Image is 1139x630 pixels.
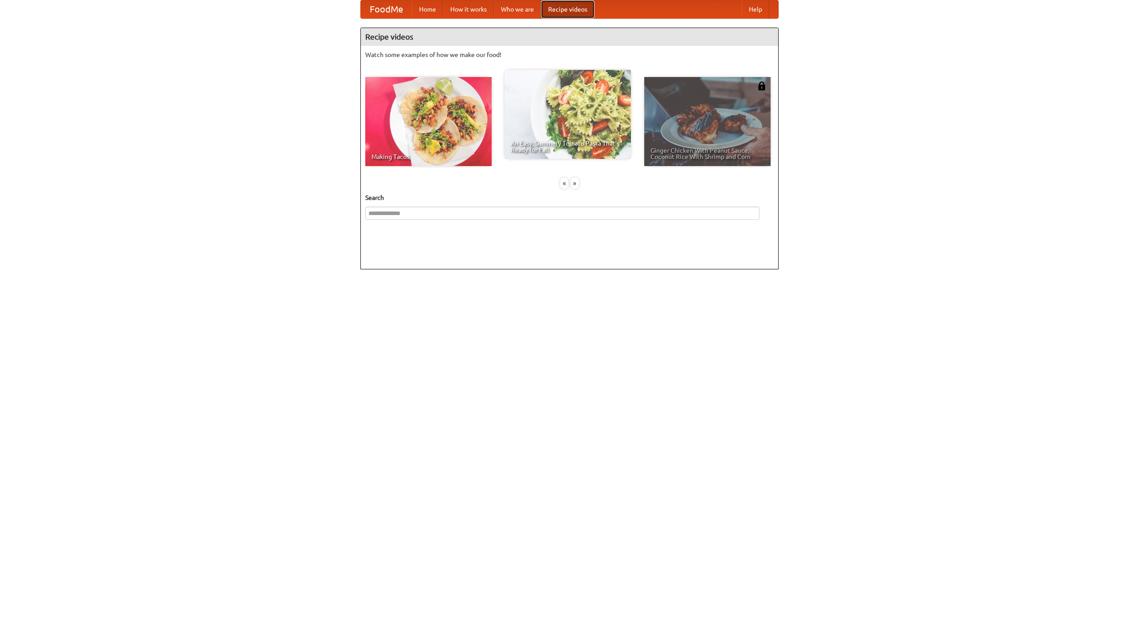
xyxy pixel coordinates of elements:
a: FoodMe [361,0,412,18]
div: » [571,178,579,189]
a: Home [412,0,443,18]
a: An Easy, Summery Tomato Pasta That's Ready for Fall [505,70,631,159]
a: Help [742,0,769,18]
span: Making Tacos [372,154,485,160]
h5: Search [365,193,774,202]
h4: Recipe videos [361,28,778,46]
a: Making Tacos [365,77,492,166]
a: Who we are [494,0,541,18]
img: 483408.png [757,81,766,90]
a: How it works [443,0,494,18]
p: Watch some examples of how we make our food! [365,50,774,59]
span: An Easy, Summery Tomato Pasta That's Ready for Fall [511,140,625,153]
a: Recipe videos [541,0,594,18]
div: « [560,178,568,189]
